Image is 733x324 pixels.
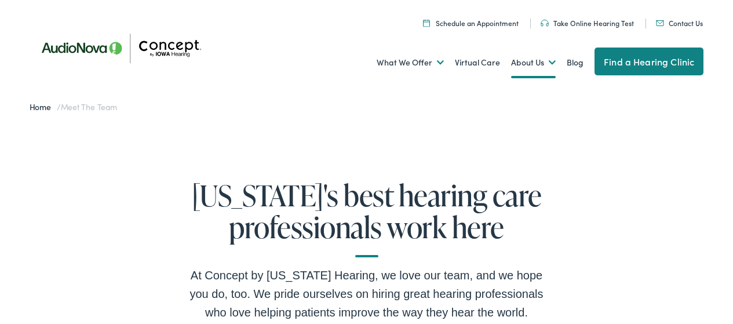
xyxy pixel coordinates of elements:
[61,101,117,112] span: Meet the Team
[455,41,500,84] a: Virtual Care
[30,101,117,112] span: /
[541,20,549,27] img: utility icon
[181,179,552,257] h1: [US_STATE]'s best hearing care professionals work here
[30,101,57,112] a: Home
[656,20,664,26] img: utility icon
[541,18,634,28] a: Take Online Hearing Test
[511,41,556,84] a: About Us
[595,48,703,75] a: Find a Hearing Clinic
[423,18,519,28] a: Schedule an Appointment
[181,266,552,322] div: At Concept by [US_STATE] Hearing, we love our team, and we hope you do, too. We pride ourselves o...
[567,41,584,84] a: Blog
[423,19,430,27] img: A calendar icon to schedule an appointment at Concept by Iowa Hearing.
[377,41,444,84] a: What We Offer
[656,18,703,28] a: Contact Us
